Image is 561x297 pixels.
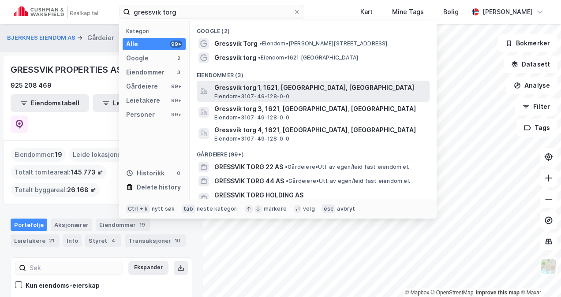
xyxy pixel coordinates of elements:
[71,167,103,178] span: 145 773 ㎡
[85,234,121,247] div: Styret
[515,98,557,115] button: Filter
[138,220,147,229] div: 19
[175,170,182,177] div: 0
[170,111,182,118] div: 99+
[126,53,149,63] div: Google
[152,205,175,212] div: nytt søk
[93,94,171,112] button: Leietakertabell
[190,21,437,37] div: Google (2)
[128,261,168,275] button: Ekspander
[126,28,186,34] div: Kategori
[11,80,52,91] div: 925 208 469
[259,40,388,47] span: Eiendom • [PERSON_NAME][STREET_ADDRESS]
[392,7,424,17] div: Mine Tags
[214,135,290,142] span: Eiendom • 3107-49-128-0-0
[214,162,283,172] span: GRESSVIK TORG 22 AS
[109,236,118,245] div: 4
[214,52,256,63] span: Gressvik torg
[26,261,123,275] input: Søk
[26,280,100,291] div: Kun eiendoms-eierskap
[170,97,182,104] div: 99+
[504,56,557,73] button: Datasett
[482,7,533,17] div: [PERSON_NAME]
[506,77,557,94] button: Analyse
[14,6,98,18] img: cushman-wakefield-realkapital-logo.202ea83816669bd177139c58696a8fa1.svg
[182,204,195,213] div: tab
[322,204,336,213] div: esc
[431,290,474,296] a: OpenStreetMap
[285,163,288,170] span: •
[214,82,426,93] span: Gressvik torg 1, 1621, [GEOGRAPHIC_DATA], [GEOGRAPHIC_DATA]
[258,54,358,61] span: Eiendom • 1621 [GEOGRAPHIC_DATA]
[214,104,426,114] span: Gressvik torg 3, 1621, [GEOGRAPHIC_DATA], [GEOGRAPHIC_DATA]
[55,149,62,160] span: 19
[11,183,100,197] div: Totalt byggareal :
[126,39,138,49] div: Alle
[63,234,82,247] div: Info
[7,33,77,42] button: BJERKNES EIENDOM AS
[286,178,288,184] span: •
[11,234,60,247] div: Leietakere
[214,38,258,49] span: Gressvik Torg
[517,255,561,297] div: Kontrollprogram for chat
[258,54,261,61] span: •
[69,148,133,162] div: Leide lokasjoner :
[170,41,182,48] div: 99+
[47,236,56,245] div: 21
[51,219,92,231] div: Aksjonærer
[516,119,557,137] button: Tags
[360,7,373,17] div: Kart
[214,114,290,121] span: Eiendom • 3107-49-128-0-0
[175,69,182,76] div: 3
[197,205,238,212] div: neste kategori
[11,63,124,77] div: GRESSVIK PROPERTIES AS
[130,5,293,19] input: Søk på adresse, matrikkel, gårdeiere, leietakere eller personer
[337,205,355,212] div: avbryt
[11,165,107,179] div: Totalt tomteareal :
[214,93,290,100] span: Eiendom • 3107-49-128-0-0
[125,234,186,247] div: Transaksjoner
[96,219,150,231] div: Eiendommer
[11,148,66,162] div: Eiendommer :
[126,204,150,213] div: Ctrl + k
[87,33,114,43] div: Gårdeier
[137,182,181,193] div: Delete history
[67,185,96,195] span: 26 168 ㎡
[126,109,155,120] div: Personer
[190,65,437,81] div: Eiendommer (3)
[126,168,165,178] div: Historikk
[11,94,89,112] button: Eiendomstabell
[175,55,182,62] div: 2
[173,236,182,245] div: 10
[126,67,165,78] div: Eiendommer
[126,95,160,106] div: Leietakere
[443,7,459,17] div: Bolig
[126,81,158,92] div: Gårdeiere
[190,144,437,160] div: Gårdeiere (99+)
[286,178,410,185] span: Gårdeiere • Utl. av egen/leid fast eiendom el.
[264,205,287,212] div: markere
[170,83,182,90] div: 99+
[498,34,557,52] button: Bokmerker
[285,163,409,171] span: Gårdeiere • Utl. av egen/leid fast eiendom el.
[303,205,315,212] div: velg
[405,290,429,296] a: Mapbox
[476,290,520,296] a: Improve this map
[259,40,262,47] span: •
[214,190,426,200] span: GRESSVIK TORG HOLDING AS
[517,255,561,297] iframe: Chat Widget
[214,176,284,186] span: GRESSVIK TORG 44 AS
[11,219,47,231] div: Portefølje
[214,125,426,135] span: Gressvik torg 4, 1621, [GEOGRAPHIC_DATA], [GEOGRAPHIC_DATA]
